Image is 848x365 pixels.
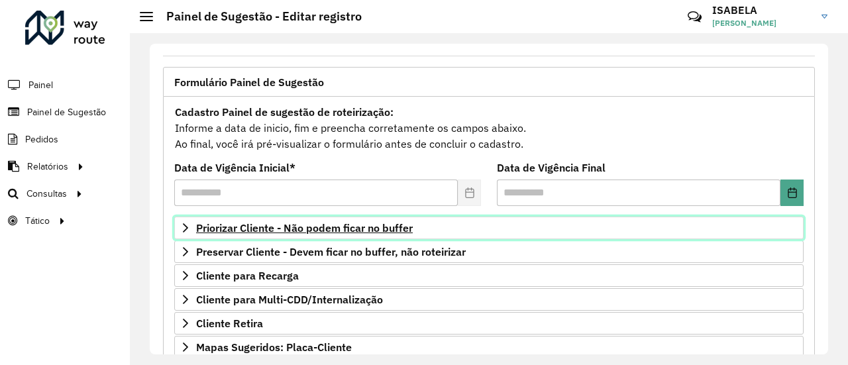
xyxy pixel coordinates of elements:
[27,105,106,119] span: Painel de Sugestão
[174,77,324,87] span: Formulário Painel de Sugestão
[174,160,295,176] label: Data de Vigência Inicial
[497,160,606,176] label: Data de Vigência Final
[712,4,812,17] h3: ISABELA
[196,246,466,257] span: Preservar Cliente - Devem ficar no buffer, não roteirizar
[174,217,804,239] a: Priorizar Cliente - Não podem ficar no buffer
[28,78,53,92] span: Painel
[174,312,804,335] a: Cliente Retira
[174,264,804,287] a: Cliente para Recarga
[196,318,263,329] span: Cliente Retira
[25,132,58,146] span: Pedidos
[780,180,804,206] button: Choose Date
[712,17,812,29] span: [PERSON_NAME]
[175,105,394,119] strong: Cadastro Painel de sugestão de roteirização:
[174,240,804,263] a: Preservar Cliente - Devem ficar no buffer, não roteirizar
[153,9,362,24] h2: Painel de Sugestão - Editar registro
[196,294,383,305] span: Cliente para Multi-CDD/Internalização
[174,336,804,358] a: Mapas Sugeridos: Placa-Cliente
[196,223,413,233] span: Priorizar Cliente - Não podem ficar no buffer
[26,187,67,201] span: Consultas
[25,214,50,228] span: Tático
[680,3,709,31] a: Contato Rápido
[196,342,352,352] span: Mapas Sugeridos: Placa-Cliente
[174,103,804,152] div: Informe a data de inicio, fim e preencha corretamente os campos abaixo. Ao final, você irá pré-vi...
[196,270,299,281] span: Cliente para Recarga
[174,288,804,311] a: Cliente para Multi-CDD/Internalização
[27,160,68,174] span: Relatórios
